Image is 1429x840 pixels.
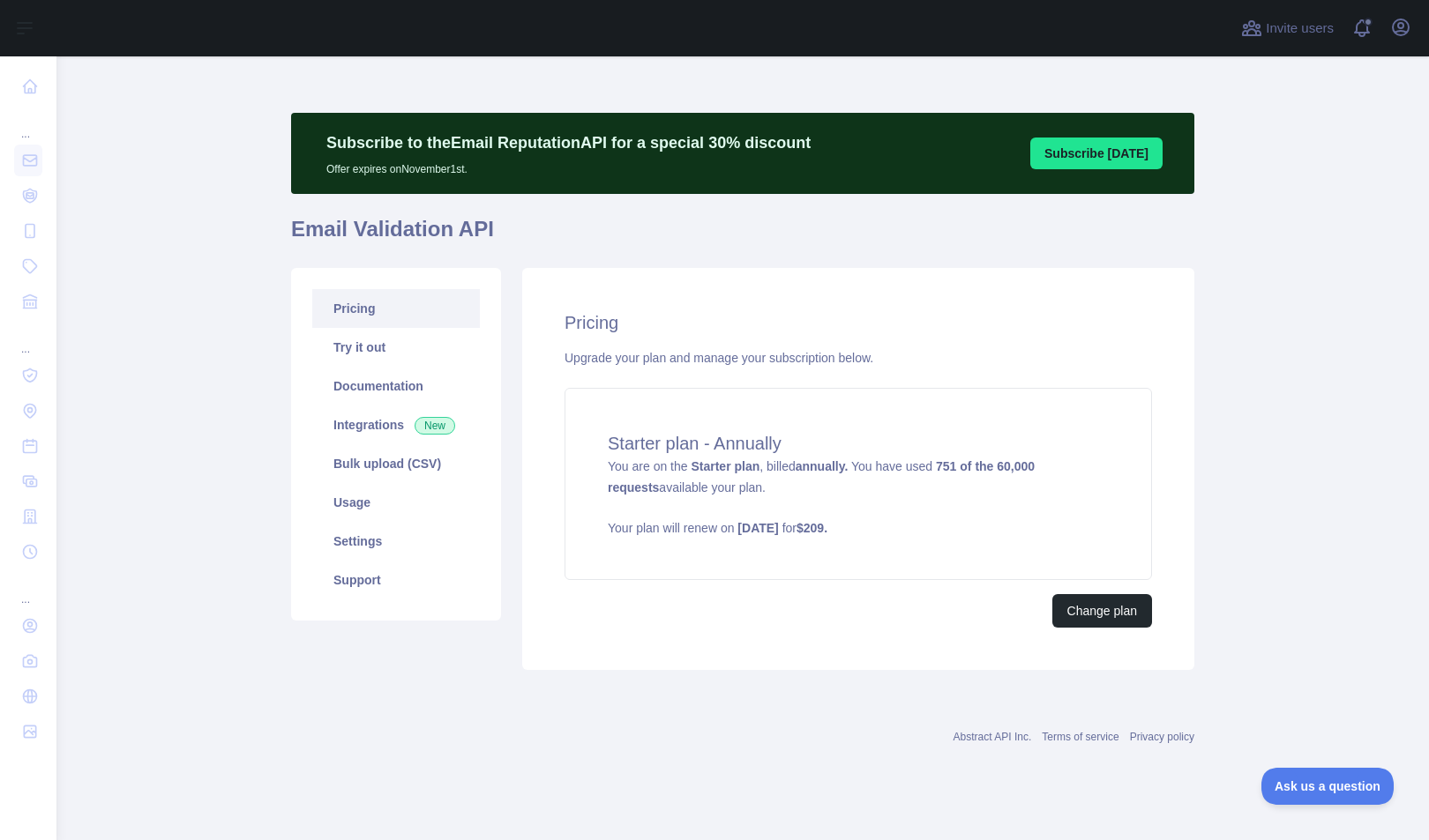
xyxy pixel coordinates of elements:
[1266,19,1334,39] span: Invite users
[1030,138,1163,169] button: Subscribe [DATE]
[608,519,1109,537] p: Your plan will renew on for
[312,367,480,405] a: Documentation
[796,459,849,473] strong: annually.
[312,444,480,483] a: Bulk upload (CSV)
[797,521,827,535] strong: $ 209 .
[608,431,1109,456] h4: Starter plan - Annually
[737,521,778,535] strong: [DATE]
[14,321,42,356] div: ...
[312,483,480,522] a: Usage
[1042,731,1119,743] a: Terms of service
[1052,594,1152,628] button: Change plan
[565,349,1152,367] div: Upgrade your plan and manage your subscription below.
[1238,14,1337,42] button: Invite users
[326,155,811,176] p: Offer expires on November 1st.
[14,106,42,141] div: ...
[1261,768,1394,805] iframe: Toggle Customer Support
[565,310,1152,335] h2: Pricing
[312,328,480,367] a: Try it out
[954,731,1032,743] a: Abstract API Inc.
[291,215,1194,257] h1: Email Validation API
[1130,731,1194,743] a: Privacy policy
[312,289,480,328] a: Pricing
[312,405,480,444] a: Integrations New
[691,459,759,473] strong: Starter plan
[608,459,1109,537] span: You are on the , billed You have used available your plan.
[326,130,811,155] p: Subscribe to the Email Reputation API for a special 30 % discount
[415,417,455,435] span: New
[312,522,480,561] a: Settings
[14,571,42,606] div: ...
[312,561,480,599] a: Support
